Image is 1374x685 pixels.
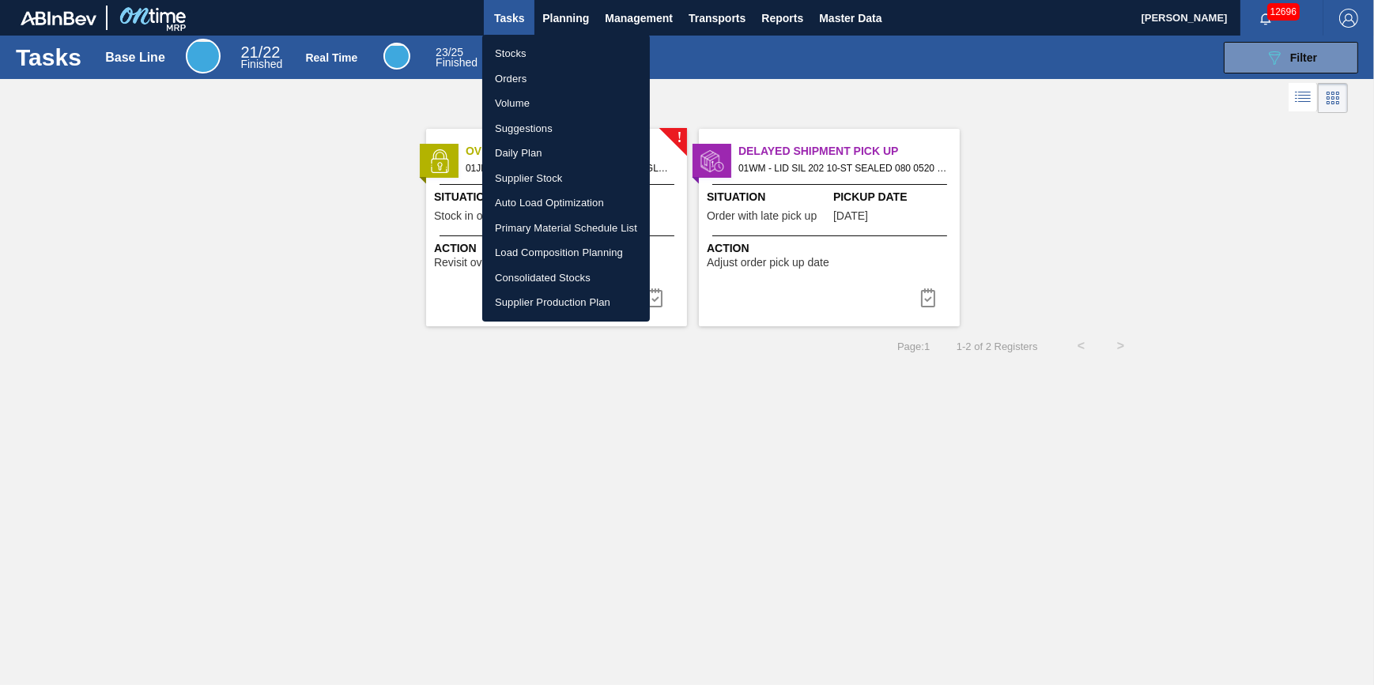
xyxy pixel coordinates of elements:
[482,290,650,315] a: Supplier Production Plan
[482,116,650,141] a: Suggestions
[482,91,650,116] a: Volume
[482,265,650,291] a: Consolidated Stocks
[482,216,650,241] a: Primary Material Schedule List
[482,166,650,191] a: Supplier Stock
[482,66,650,92] a: Orders
[482,41,650,66] a: Stocks
[482,190,650,216] a: Auto Load Optimization
[482,240,650,265] a: Load Composition Planning
[482,141,650,166] a: Daily Plan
